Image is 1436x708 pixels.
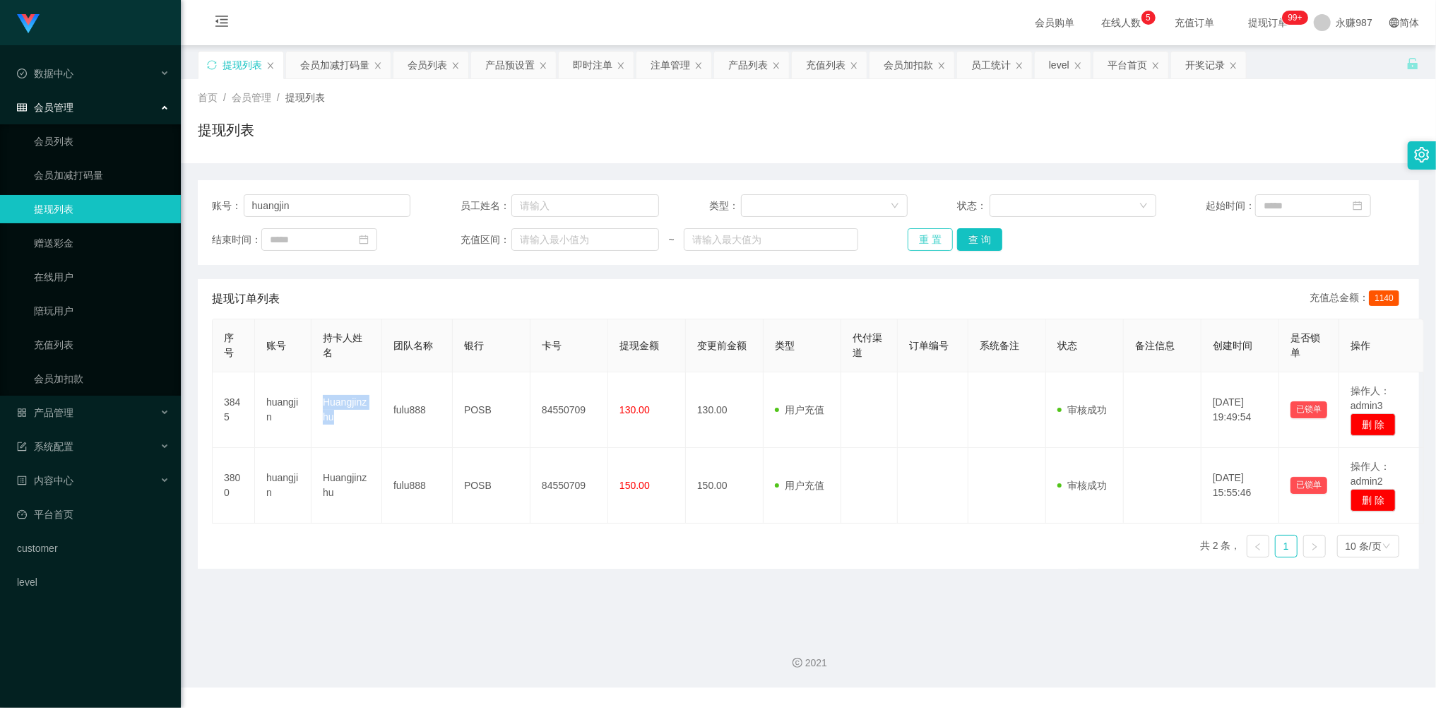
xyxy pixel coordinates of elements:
span: 在线人数 [1095,18,1149,28]
span: 起始时间： [1206,199,1255,213]
span: 提现列表 [285,92,325,103]
i: 图标: copyright [793,658,802,668]
span: 银行 [464,340,484,351]
span: 充值订单 [1168,18,1222,28]
span: 状态： [958,199,990,213]
div: 充值总金额： [1310,290,1405,307]
i: 图标: close [374,61,382,70]
td: Huangjinzhu [311,448,382,524]
button: 删 除 [1351,413,1396,436]
td: [DATE] 19:49:54 [1201,372,1279,448]
i: 图标: close [1074,61,1082,70]
a: level [17,568,170,596]
span: 数据中心 [17,68,73,79]
div: 产品预设置 [485,52,535,78]
span: 审核成功 [1057,404,1107,415]
input: 请输入最小值为 [511,228,659,251]
button: 已锁单 [1290,401,1327,418]
div: 开奖记录 [1185,52,1225,78]
span: 操作人：admin2 [1351,461,1390,487]
i: 图标: check-circle-o [17,69,27,78]
div: 会员加减打码量 [300,52,369,78]
sup: 5 [1141,11,1156,25]
i: 图标: calendar [359,235,369,244]
span: 员工姓名： [461,199,511,213]
span: 账号： [212,199,244,213]
div: 充值列表 [806,52,845,78]
span: ~ [659,232,684,247]
a: 会员加扣款 [34,365,170,393]
div: 即时注单 [573,52,612,78]
div: 会员加扣款 [884,52,933,78]
i: 图标: global [1389,18,1399,28]
li: 上一页 [1247,535,1269,557]
span: 会员管理 [17,102,73,113]
button: 重 置 [908,228,953,251]
a: 1 [1276,536,1297,557]
td: POSB [453,448,530,524]
li: 下一页 [1303,535,1326,557]
a: 会员列表 [34,127,170,155]
button: 查 询 [957,228,1002,251]
li: 共 2 条， [1200,535,1241,557]
td: huangjin [255,372,311,448]
a: 图标: dashboard平台首页 [17,500,170,529]
span: 结束时间： [212,232,261,247]
a: 陪玩用户 [34,297,170,325]
i: 图标: menu-fold [198,1,246,46]
span: 类型 [775,340,795,351]
i: 图标: down [1139,201,1148,211]
i: 图标: close [694,61,703,70]
div: 2021 [192,656,1425,671]
span: 是否锁单 [1290,332,1320,358]
span: 150.00 [619,480,650,491]
span: 卡号 [542,340,562,351]
i: 图标: down [891,201,899,211]
td: Huangjinzhu [311,372,382,448]
span: 操作 [1351,340,1370,351]
span: 首页 [198,92,218,103]
span: 代付渠道 [853,332,882,358]
td: [DATE] 15:55:46 [1201,448,1279,524]
div: 提现列表 [222,52,262,78]
span: 提现订单列表 [212,290,280,307]
span: 1140 [1369,290,1399,306]
span: 用户充值 [775,480,824,491]
span: 充值区间： [461,232,511,247]
span: 130.00 [619,404,650,415]
td: fulu888 [382,448,453,524]
i: 图标: right [1310,543,1319,551]
i: 图标: close [1229,61,1238,70]
span: 创建时间 [1213,340,1252,351]
span: 状态 [1057,340,1077,351]
td: 84550709 [530,448,608,524]
sup: 236 [1282,11,1307,25]
i: 图标: close [772,61,781,70]
span: 变更前金额 [697,340,747,351]
i: 图标: form [17,442,27,452]
td: 3845 [213,372,255,448]
span: 用户充值 [775,404,824,415]
i: 图标: appstore-o [17,408,27,418]
td: 84550709 [530,372,608,448]
p: 5 [1146,11,1151,25]
div: 平台首页 [1108,52,1147,78]
input: 请输入最大值为 [684,228,858,251]
span: 操作人：admin3 [1351,385,1390,411]
span: 审核成功 [1057,480,1107,491]
div: 注单管理 [651,52,690,78]
td: huangjin [255,448,311,524]
i: 图标: close [451,61,460,70]
i: 图标: left [1254,543,1262,551]
span: / [223,92,226,103]
span: 订单编号 [909,340,949,351]
i: 图标: down [1382,542,1391,552]
a: 会员加减打码量 [34,161,170,189]
td: 150.00 [686,448,764,524]
i: 图标: close [1015,61,1023,70]
i: 图标: table [17,102,27,112]
a: 赠送彩金 [34,229,170,257]
button: 已锁单 [1290,477,1327,494]
span: 类型： [709,199,741,213]
i: 图标: close [266,61,275,70]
